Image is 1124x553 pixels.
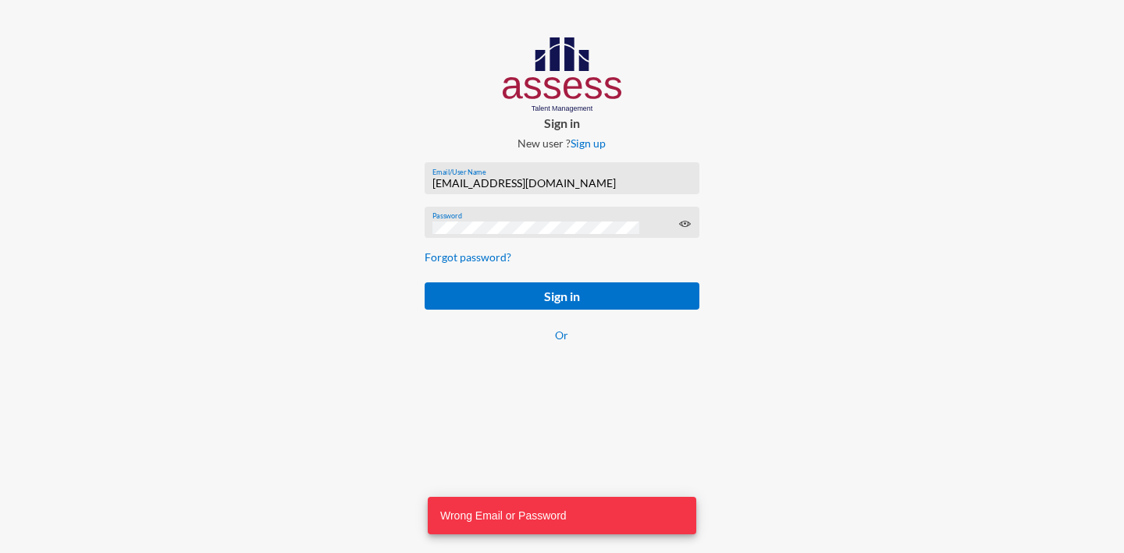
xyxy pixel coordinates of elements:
input: Email/User Name [432,177,691,190]
button: Sign in [425,282,699,310]
img: AssessLogoo.svg [503,37,622,112]
a: Sign up [571,136,606,150]
p: Sign in [412,115,712,130]
a: Forgot password? [425,250,511,264]
span: Wrong Email or Password [440,508,567,523]
p: Or [425,328,699,342]
p: New user ? [412,136,712,150]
